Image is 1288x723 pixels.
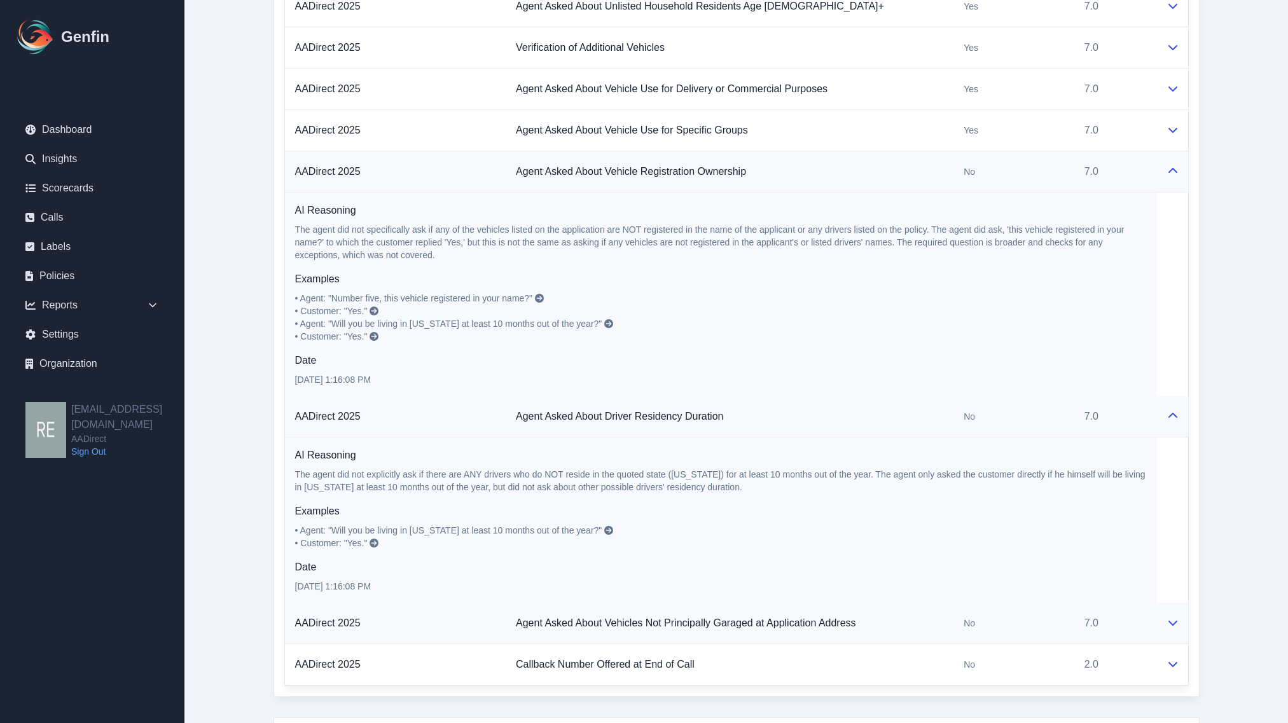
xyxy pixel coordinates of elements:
[1074,110,1156,151] td: 7.0
[295,272,1146,287] h6: Examples
[1074,396,1156,437] td: 7.0
[71,402,184,432] h2: [EMAIL_ADDRESS][DOMAIN_NAME]
[964,617,975,630] span: No
[15,293,169,318] div: Reports
[964,41,978,54] span: Yes
[15,117,169,142] a: Dashboard
[964,410,975,423] span: No
[295,203,1146,218] h6: AI Reasoning
[295,468,1146,493] p: The agent did not explicitly ask if there are ANY drivers who do NOT reside in the quoted state (...
[25,402,66,458] img: resqueda@aadirect.com
[15,263,169,289] a: Policies
[61,27,109,47] h1: Genfin
[295,83,361,94] a: AADirect 2025
[516,83,828,94] a: Agent Asked About Vehicle Use for Delivery or Commercial Purposes
[516,659,695,670] a: Callback Number Offered at End of Call
[295,166,361,177] a: AADirect 2025
[71,445,184,458] a: Sign Out
[295,504,1146,519] h6: Examples
[15,205,169,230] a: Calls
[516,411,723,422] a: Agent Asked About Driver Residency Duration
[295,373,1146,386] p: [DATE] 1:16:08 PM
[964,165,975,178] span: No
[516,42,665,53] a: Verification of Additional Vehicles
[15,322,169,347] a: Settings
[1074,644,1156,685] td: 2.0
[295,560,1146,575] h6: Date
[516,125,748,135] a: Agent Asked About Vehicle Use for Specific Groups
[516,166,746,177] a: Agent Asked About Vehicle Registration Ownership
[295,319,602,329] span: • Agent: "Will you be living in [US_STATE] at least 10 months out of the year?"
[964,83,978,95] span: Yes
[295,42,361,53] a: AADirect 2025
[15,234,169,259] a: Labels
[964,124,978,137] span: Yes
[71,432,184,445] span: AADirect
[295,580,1146,593] p: [DATE] 1:16:08 PM
[295,617,361,628] a: AADirect 2025
[295,538,368,548] span: • Customer: "Yes."
[1074,69,1156,110] td: 7.0
[295,525,602,535] span: • Agent: "Will you be living in [US_STATE] at least 10 months out of the year?"
[516,1,884,11] a: Agent Asked About Unlisted Household Residents Age [DEMOGRAPHIC_DATA]+
[295,293,533,303] span: • Agent: "Number five, this vehicle registered in your name?"
[295,659,361,670] a: AADirect 2025
[295,411,361,422] a: AADirect 2025
[964,658,975,671] span: No
[295,448,1146,463] h6: AI Reasoning
[15,146,169,172] a: Insights
[516,617,856,628] a: Agent Asked About Vehicles Not Principally Garaged at Application Address
[295,331,368,341] span: • Customer: "Yes."
[15,176,169,201] a: Scorecards
[15,351,169,376] a: Organization
[295,125,361,135] a: AADirect 2025
[295,353,1146,368] h6: Date
[295,306,368,316] span: • Customer: "Yes."
[295,223,1146,261] p: The agent did not specifically ask if any of the vehicles listed on the application are NOT regis...
[1074,27,1156,69] td: 7.0
[1074,151,1156,193] td: 7.0
[1074,603,1156,644] td: 7.0
[15,17,56,57] img: Logo
[295,1,361,11] a: AADirect 2025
